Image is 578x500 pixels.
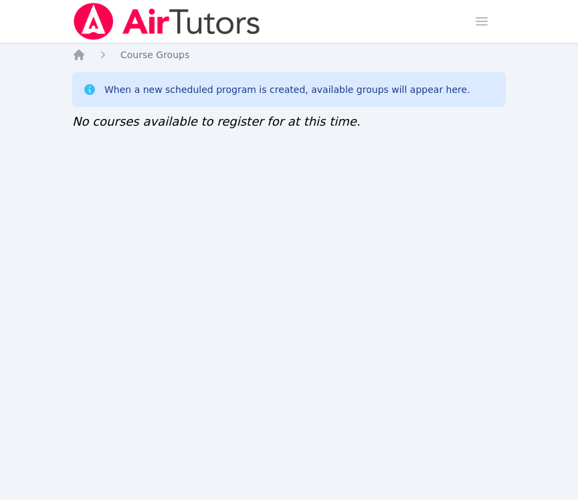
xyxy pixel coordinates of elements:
[104,83,470,96] div: When a new scheduled program is created, available groups will appear here.
[72,3,262,40] img: Air Tutors
[120,49,189,60] span: Course Groups
[72,114,361,128] span: No courses available to register for at this time.
[72,48,506,61] nav: Breadcrumb
[120,48,189,61] a: Course Groups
